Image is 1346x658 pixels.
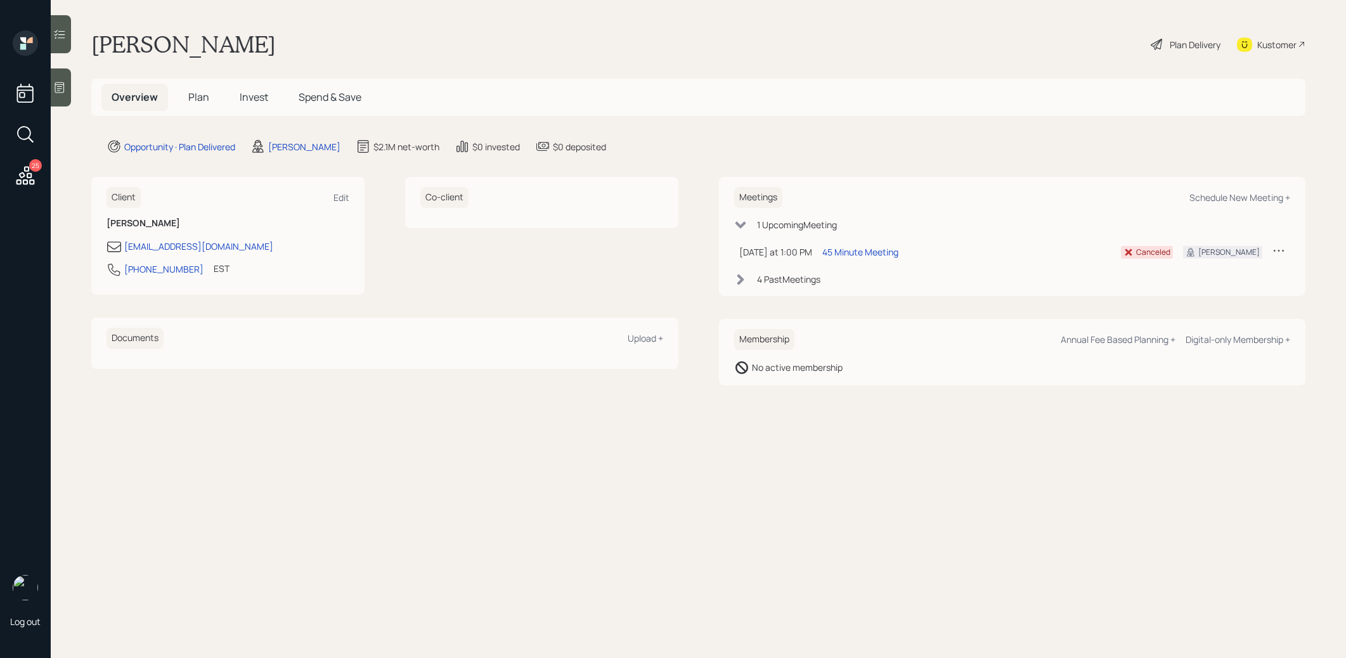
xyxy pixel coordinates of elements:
[107,218,349,229] h6: [PERSON_NAME]
[752,361,843,374] div: No active membership
[1189,191,1290,203] div: Schedule New Meeting +
[333,191,349,203] div: Edit
[107,328,164,349] h6: Documents
[1061,333,1175,345] div: Annual Fee Based Planning +
[268,140,340,153] div: [PERSON_NAME]
[124,240,273,253] div: [EMAIL_ADDRESS][DOMAIN_NAME]
[91,30,276,58] h1: [PERSON_NAME]
[1257,38,1297,51] div: Kustomer
[1186,333,1290,345] div: Digital-only Membership +
[373,140,439,153] div: $2.1M net-worth
[112,90,158,104] span: Overview
[13,575,38,600] img: treva-nostdahl-headshot.png
[240,90,268,104] span: Invest
[188,90,209,104] span: Plan
[757,218,837,231] div: 1 Upcoming Meeting
[734,329,794,350] h6: Membership
[420,187,469,208] h6: Co-client
[734,187,782,208] h6: Meetings
[757,273,820,286] div: 4 Past Meeting s
[214,262,230,275] div: EST
[124,262,204,276] div: [PHONE_NUMBER]
[739,245,812,259] div: [DATE] at 1:00 PM
[472,140,520,153] div: $0 invested
[29,159,42,172] div: 25
[628,332,663,344] div: Upload +
[1198,247,1260,258] div: [PERSON_NAME]
[553,140,606,153] div: $0 deposited
[1136,247,1170,258] div: Canceled
[10,616,41,628] div: Log out
[1170,38,1220,51] div: Plan Delivery
[124,140,235,153] div: Opportunity · Plan Delivered
[107,187,141,208] h6: Client
[299,90,361,104] span: Spend & Save
[822,245,898,259] div: 45 Minute Meeting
